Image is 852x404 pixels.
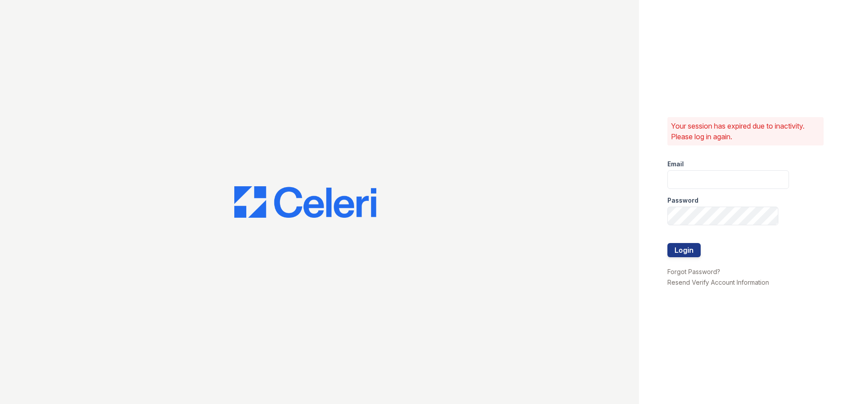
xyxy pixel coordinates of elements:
[667,160,684,169] label: Email
[667,268,720,275] a: Forgot Password?
[671,121,820,142] p: Your session has expired due to inactivity. Please log in again.
[234,186,376,218] img: CE_Logo_Blue-a8612792a0a2168367f1c8372b55b34899dd931a85d93a1a3d3e32e68fde9ad4.png
[667,196,698,205] label: Password
[667,243,701,257] button: Login
[667,278,769,286] a: Resend Verify Account Information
